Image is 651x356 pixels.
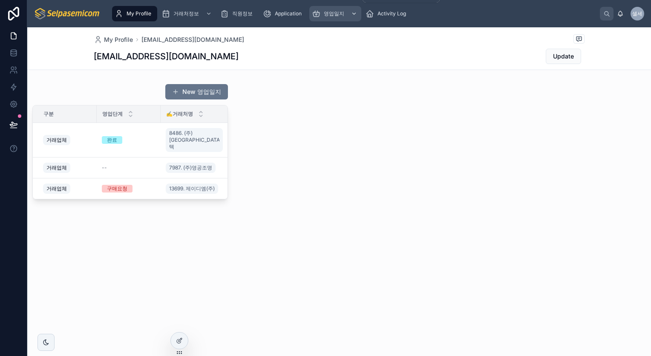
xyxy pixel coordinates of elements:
[553,52,574,61] span: Update
[169,130,219,150] span: 8486. (주)[GEOGRAPHIC_DATA]텍
[94,50,239,62] h1: [EMAIL_ADDRESS][DOMAIN_NAME]
[166,111,193,117] span: ✍️거래처명
[309,6,361,21] a: 영업일지
[43,111,54,117] span: 구분
[46,164,67,171] span: 거래업체
[107,185,127,193] div: 구매요청
[43,161,92,175] a: 거래업체
[102,164,107,171] span: --
[102,164,156,171] a: --
[127,10,151,17] span: My Profile
[260,6,308,21] a: Application
[546,49,581,64] button: Update
[102,136,156,144] a: 완료
[632,10,642,17] span: 셀세
[169,185,215,192] span: 13699. 제이디엠(주)
[46,137,67,143] span: 거래업체
[377,10,406,17] span: Activity Log
[166,128,223,152] a: 8486. (주)[GEOGRAPHIC_DATA]텍
[169,164,212,171] span: 7987. (주)영공조명
[112,6,157,21] a: My Profile
[102,185,156,193] a: 구매요청
[94,35,133,44] a: My Profile
[165,84,228,99] button: New 영업일지
[107,136,117,144] div: 완료
[34,7,101,20] img: App logo
[166,126,226,154] a: 8486. (주)[GEOGRAPHIC_DATA]텍
[232,10,253,17] span: 직원정보
[363,6,412,21] a: Activity Log
[173,10,199,17] span: 거래처정보
[166,163,216,173] a: 7987. (주)영공조명
[43,182,92,196] a: 거래업체
[159,6,216,21] a: 거래처정보
[141,35,244,44] a: [EMAIL_ADDRESS][DOMAIN_NAME]
[102,111,123,117] span: 영업단계
[46,185,67,192] span: 거래업체
[166,182,226,196] a: 13699. 제이디엠(주)
[108,4,600,23] div: scrollable content
[324,10,344,17] span: 영업일지
[104,35,133,44] span: My Profile
[166,161,226,175] a: 7987. (주)영공조명
[275,10,302,17] span: Application
[166,184,218,194] a: 13699. 제이디엠(주)
[218,6,259,21] a: 직원정보
[43,133,92,147] a: 거래업체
